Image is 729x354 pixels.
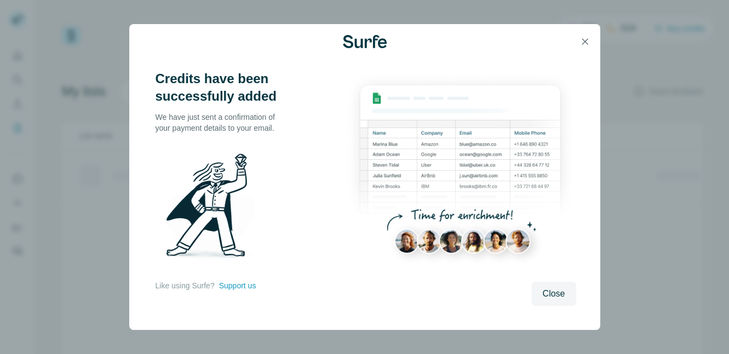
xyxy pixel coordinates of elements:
span: Close [543,287,565,300]
img: Surfe Illustration - Man holding diamond [156,147,269,269]
p: We have just sent a confirmation of your payment details to your email. [156,112,287,134]
img: Enrichment Hub - Sheet Preview [345,70,576,275]
p: Like using Surfe? [156,280,215,291]
img: Surfe Logo [343,35,387,48]
h3: Credits have been successfully added [156,70,287,105]
button: Close [532,282,576,306]
button: Support us [219,280,256,291]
